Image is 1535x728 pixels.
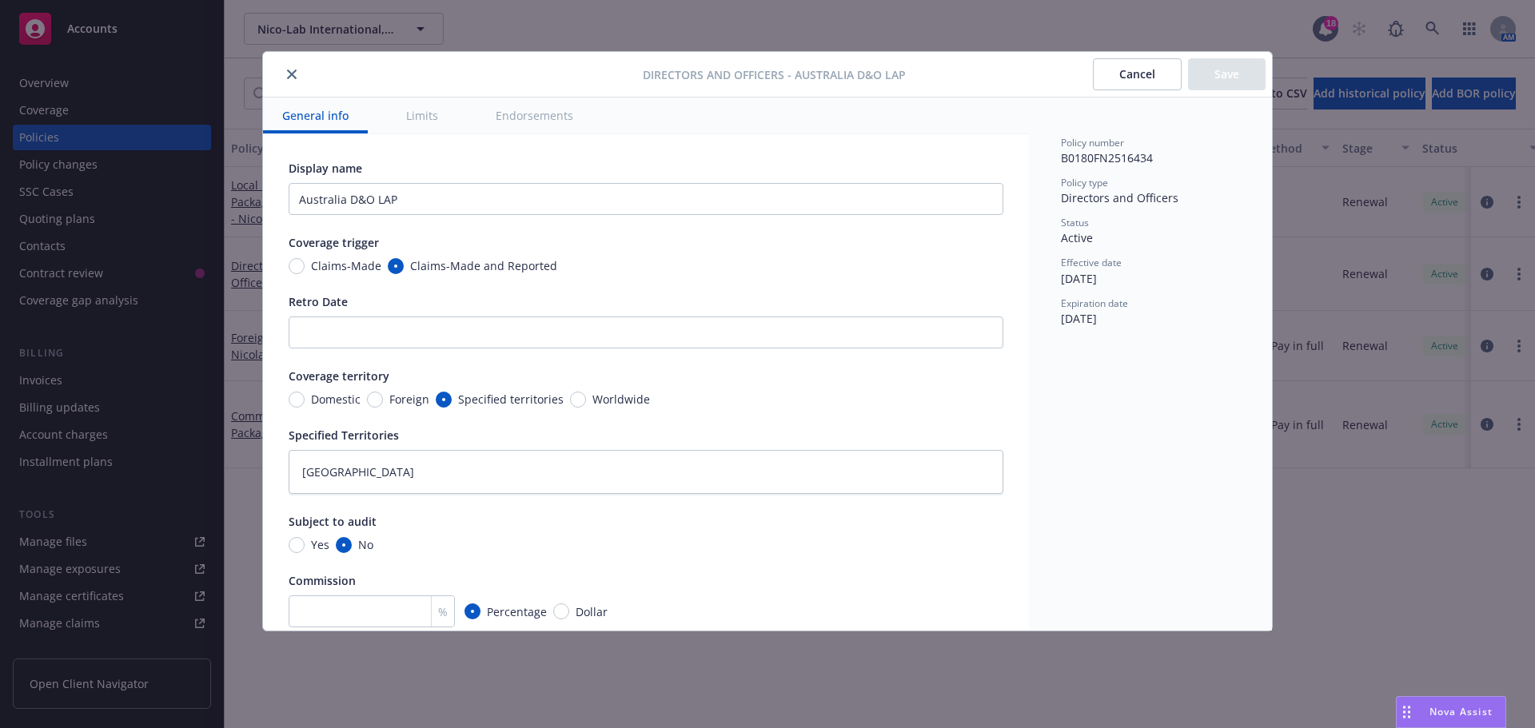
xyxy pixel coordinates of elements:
[570,392,586,408] input: Worldwide
[553,603,569,619] input: Dollar
[289,258,305,274] input: Claims-Made
[311,536,329,553] span: Yes
[289,392,305,408] input: Domestic
[289,450,1003,494] textarea: [GEOGRAPHIC_DATA]
[1061,296,1128,310] span: Expiration date
[464,603,480,619] input: Percentage
[438,603,448,620] span: %
[358,536,373,553] span: No
[1396,696,1506,728] button: Nova Assist
[263,97,368,133] button: General info
[311,391,361,408] span: Domestic
[1061,150,1153,165] span: B0180FN2516434
[282,65,301,84] button: close
[1061,256,1122,269] span: Effective date
[1061,190,1178,205] span: Directors and Officers
[1061,136,1124,149] span: Policy number
[389,391,429,408] span: Foreign
[289,537,305,553] input: Yes
[1093,58,1182,90] button: Cancel
[367,392,383,408] input: Foreign
[289,428,399,443] span: Specified Territories
[336,537,352,553] input: No
[592,391,650,408] span: Worldwide
[436,392,452,408] input: Specified territories
[1061,176,1108,189] span: Policy type
[289,161,362,176] span: Display name
[1429,705,1493,718] span: Nova Assist
[410,257,557,274] span: Claims-Made and Reported
[311,257,381,274] span: Claims-Made
[476,97,592,133] button: Endorsements
[1397,697,1417,727] div: Drag to move
[1061,230,1093,245] span: Active
[289,514,377,529] span: Subject to audit
[388,258,404,274] input: Claims-Made and Reported
[1061,311,1097,326] span: [DATE]
[289,294,348,309] span: Retro Date
[458,391,564,408] span: Specified territories
[1061,216,1089,229] span: Status
[387,97,457,133] button: Limits
[643,66,906,83] span: Directors and Officers - Australia D&O LAP
[487,603,547,620] span: Percentage
[289,573,356,588] span: Commission
[289,235,379,250] span: Coverage trigger
[289,368,389,384] span: Coverage territory
[1061,271,1097,286] span: [DATE]
[576,603,608,620] span: Dollar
